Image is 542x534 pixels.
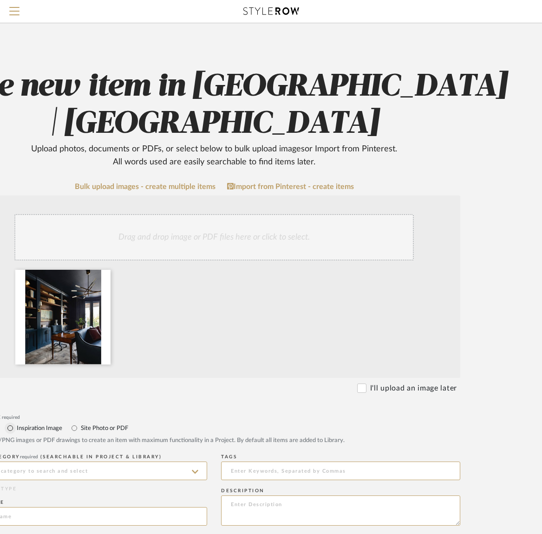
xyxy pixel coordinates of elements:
input: Enter Keywords, Separated by Commas [221,462,460,480]
span: required [2,415,20,420]
label: I'll upload an image later [370,383,457,394]
a: Import from Pinterest - create items [227,182,354,191]
span: (Searchable in Project & Library) [40,455,162,459]
label: Inspiration Image [16,423,62,433]
a: Bulk upload images - create multiple items [75,183,215,191]
label: Site Photo or PDF [80,423,128,433]
div: Upload photos, documents or PDFs, or select below to bulk upload images or Import from Pinterest ... [24,143,405,169]
span: required [20,455,38,459]
div: Description [221,488,460,494]
div: Tags [221,454,460,460]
